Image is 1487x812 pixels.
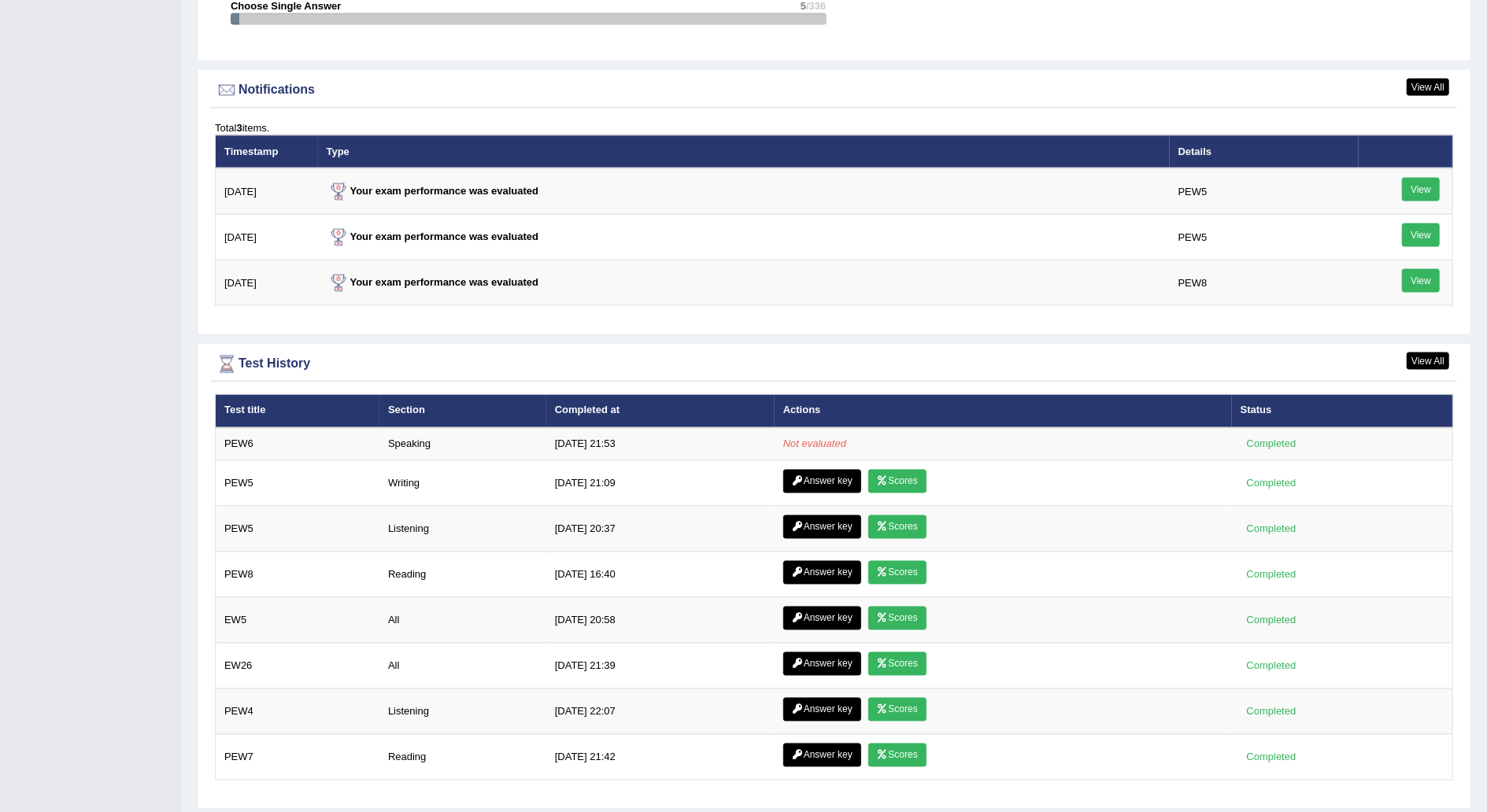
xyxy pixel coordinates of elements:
[1170,168,1359,215] td: PEW5
[215,352,1453,376] div: Test History
[216,735,379,781] td: PEW7
[868,607,927,630] a: Scores
[546,552,775,598] td: [DATE] 16:40
[1232,395,1453,428] th: Status
[546,644,775,689] td: [DATE] 21:39
[216,168,318,215] td: [DATE]
[783,561,861,585] a: Answer key
[783,698,861,722] a: Answer key
[236,122,242,134] b: 3
[546,395,775,428] th: Completed at
[327,231,539,242] strong: Your exam performance was evaluated
[1241,703,1302,720] div: Completed
[783,470,861,493] a: Answer key
[783,744,861,767] a: Answer key
[868,470,927,493] a: Scores
[1407,352,1449,370] a: View All
[216,552,379,598] td: PEW8
[379,598,546,644] td: All
[327,276,539,288] strong: Your exam performance was evaluated
[216,461,379,507] td: PEW5
[215,120,1453,135] div: Total items.
[216,644,379,689] td: EW26
[868,698,927,722] a: Scores
[868,744,927,767] a: Scores
[1241,475,1302,492] div: Completed
[868,652,927,676] a: Scores
[1241,658,1302,674] div: Completed
[216,598,379,644] td: EW5
[1407,79,1449,96] a: View All
[546,689,775,735] td: [DATE] 22:07
[379,507,546,552] td: Listening
[379,689,546,735] td: Listening
[379,395,546,428] th: Section
[216,215,318,260] td: [DATE]
[1241,567,1302,583] div: Completed
[1241,612,1302,629] div: Completed
[379,735,546,781] td: Reading
[783,438,846,450] em: Not evaluated
[216,428,379,461] td: PEW6
[1170,135,1359,168] th: Details
[1170,260,1359,306] td: PEW8
[1241,521,1302,537] div: Completed
[216,395,379,428] th: Test title
[216,507,379,552] td: PEW5
[546,735,775,781] td: [DATE] 21:42
[546,598,775,644] td: [DATE] 20:58
[1170,215,1359,260] td: PEW5
[379,428,546,461] td: Speaking
[215,79,1453,102] div: Notifications
[546,428,775,461] td: [DATE] 21:53
[868,561,927,585] a: Scores
[775,395,1232,428] th: Actions
[783,652,861,676] a: Answer key
[216,135,318,168] th: Timestamp
[379,552,546,598] td: Reading
[546,507,775,552] td: [DATE] 20:37
[546,461,775,507] td: [DATE] 21:09
[216,260,318,306] td: [DATE]
[1402,223,1440,247] a: View
[868,515,927,539] a: Scores
[783,607,861,630] a: Answer key
[327,185,539,197] strong: Your exam performance was evaluated
[379,461,546,507] td: Writing
[1402,178,1440,201] a: View
[379,644,546,689] td: All
[1241,436,1302,452] div: Completed
[318,135,1170,168] th: Type
[216,689,379,735] td: PEW4
[783,515,861,539] a: Answer key
[1241,749,1302,766] div: Completed
[1402,269,1440,293] a: View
